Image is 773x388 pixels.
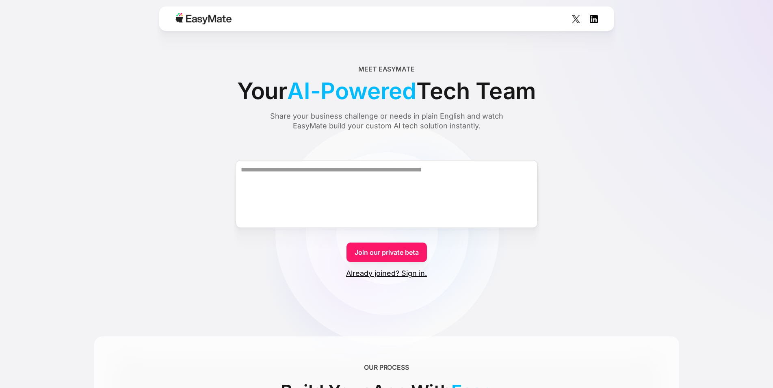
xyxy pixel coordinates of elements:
[255,111,519,131] div: Share your business challenge or needs in plain English and watch EasyMate build your custom AI t...
[590,15,598,23] img: Social Icon
[572,15,580,23] img: Social Icon
[416,74,536,108] span: Tech Team
[346,269,427,278] a: Already joined? Sign in.
[346,243,427,262] a: Join our private beta
[287,74,416,108] span: AI-Powered
[237,74,536,108] div: Your
[175,13,232,24] img: Easymate logo
[364,362,409,372] div: OUR PROCESS
[358,64,415,74] div: Meet EasyMate
[94,145,679,278] form: Form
